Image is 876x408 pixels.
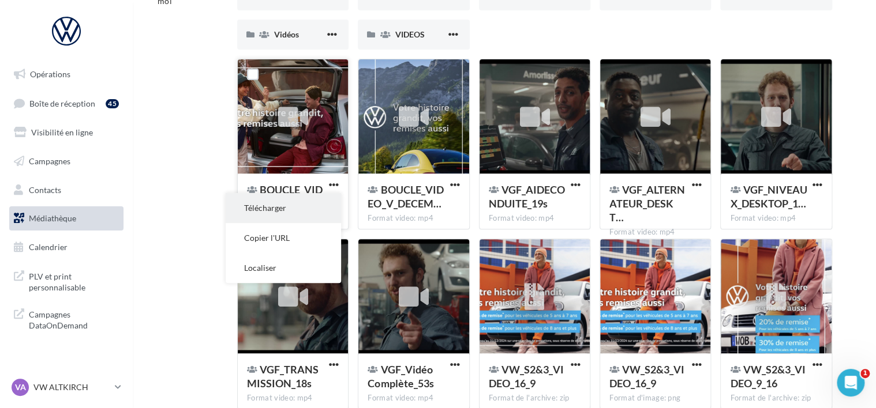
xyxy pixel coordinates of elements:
button: Télécharger [226,193,341,223]
span: VW_S2&3_VIDEO_9_16 [730,363,805,390]
div: Format video: mp4 [609,227,701,237]
span: VGF_NIVEAUX_DESKTOP_18s_ [730,183,807,210]
div: Format video: mp4 [368,393,459,403]
span: VW_S2&3_VIDEO_16_9 [489,363,564,390]
a: PLV et print personnalisable [7,264,126,298]
span: Calendrier [29,242,68,252]
span: 1 [860,369,870,378]
div: Format de l'archive: zip [730,393,822,403]
div: Format video: mp4 [368,213,459,224]
span: VW_S2&3_VIDEO_16_9 [609,363,684,390]
span: Vidéos [274,29,299,39]
p: VW ALTKIRCH [33,381,110,393]
span: VGF_Vidéo Complète_53s [368,363,433,390]
span: BOUCLE_VIDEO_V_DECEMBRE_V2. [368,183,443,210]
span: Campagnes DataOnDemand [29,307,119,331]
a: Médiathèque [7,206,126,231]
span: Contacts [29,184,61,194]
div: Format video: mp4 [247,393,339,403]
span: VIDEOS [395,29,424,39]
button: Copier l'URL [226,223,341,253]
span: Campagnes [29,156,70,166]
div: Format de l'archive: zip [489,393,581,403]
a: Calendrier [7,235,126,259]
div: Format video: mp4 [489,213,581,224]
iframe: Intercom live chat [837,369,864,396]
span: Médiathèque [29,213,76,223]
a: Contacts [7,178,126,202]
a: Campagnes DataOnDemand [7,302,126,336]
a: Opérations [7,62,126,86]
a: VA VW ALTKIRCH [9,376,123,398]
a: Boîte de réception45 [7,91,126,116]
span: BOUCLE_VIDEO_H_DECEMBRE_V2 [247,183,323,210]
a: Visibilité en ligne [7,120,126,145]
span: VGF_TRANSMISSION_18s [247,363,319,390]
span: Boîte de réception [29,98,95,108]
div: 45 [106,99,119,108]
span: Opérations [30,69,70,79]
button: Localiser [226,253,341,283]
div: Format video: mp4 [730,213,822,224]
span: PLV et print personnalisable [29,269,119,293]
a: Campagnes [7,149,126,173]
span: VGF_AIDECONDUITE_19s [489,183,565,210]
span: VGF_ALTERNATEUR_DESKTOP_16s [609,183,685,224]
span: Visibilité en ligne [31,127,93,137]
div: Format d'image: png [609,393,701,403]
span: VA [15,381,26,393]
